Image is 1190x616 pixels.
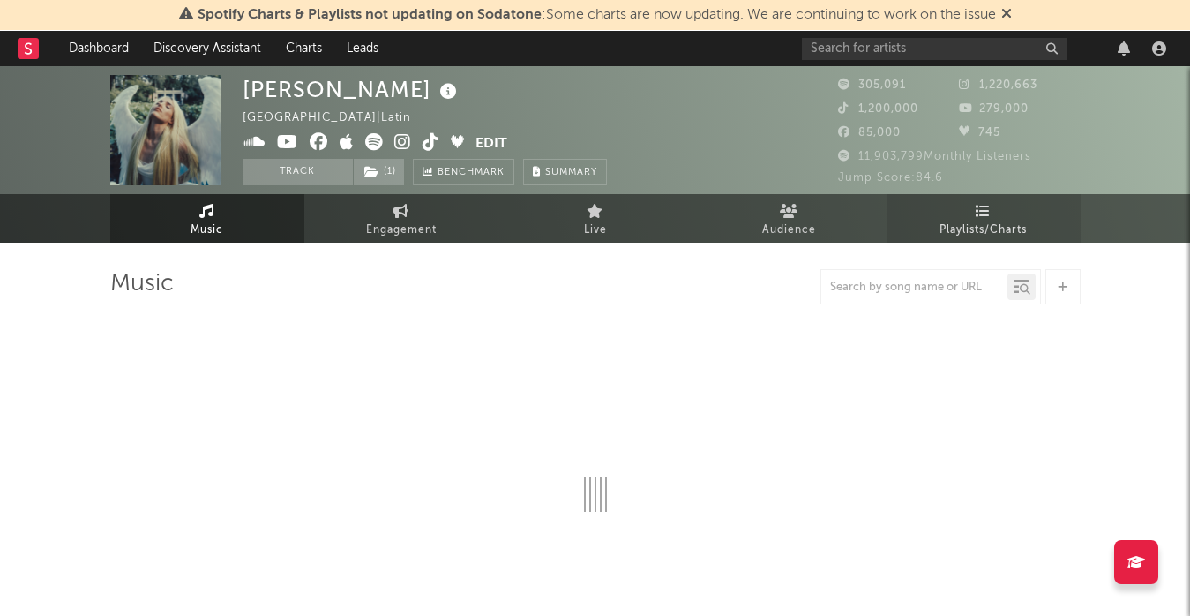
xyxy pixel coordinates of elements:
[523,159,607,185] button: Summary
[838,151,1031,162] span: 11,903,799 Monthly Listeners
[141,31,273,66] a: Discovery Assistant
[545,168,597,177] span: Summary
[1001,8,1012,22] span: Dismiss
[838,127,901,139] span: 85,000
[939,220,1027,241] span: Playlists/Charts
[838,79,906,91] span: 305,091
[821,281,1007,295] input: Search by song name or URL
[413,159,514,185] a: Benchmark
[584,220,607,241] span: Live
[762,220,816,241] span: Audience
[353,159,405,185] span: ( 1 )
[366,220,437,241] span: Engagement
[692,194,887,243] a: Audience
[110,194,304,243] a: Music
[959,127,1000,139] span: 745
[243,108,431,129] div: [GEOGRAPHIC_DATA] | Latin
[198,8,542,22] span: Spotify Charts & Playlists not updating on Sodatone
[334,31,391,66] a: Leads
[838,172,943,184] span: Jump Score: 84.6
[475,133,507,155] button: Edit
[304,194,498,243] a: Engagement
[838,103,918,115] span: 1,200,000
[243,75,461,104] div: [PERSON_NAME]
[438,162,505,184] span: Benchmark
[887,194,1081,243] a: Playlists/Charts
[959,79,1037,91] span: 1,220,663
[198,8,996,22] span: : Some charts are now updating. We are continuing to work on the issue
[498,194,692,243] a: Live
[56,31,141,66] a: Dashboard
[354,159,404,185] button: (1)
[273,31,334,66] a: Charts
[959,103,1029,115] span: 279,000
[243,159,353,185] button: Track
[802,38,1067,60] input: Search for artists
[191,220,223,241] span: Music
